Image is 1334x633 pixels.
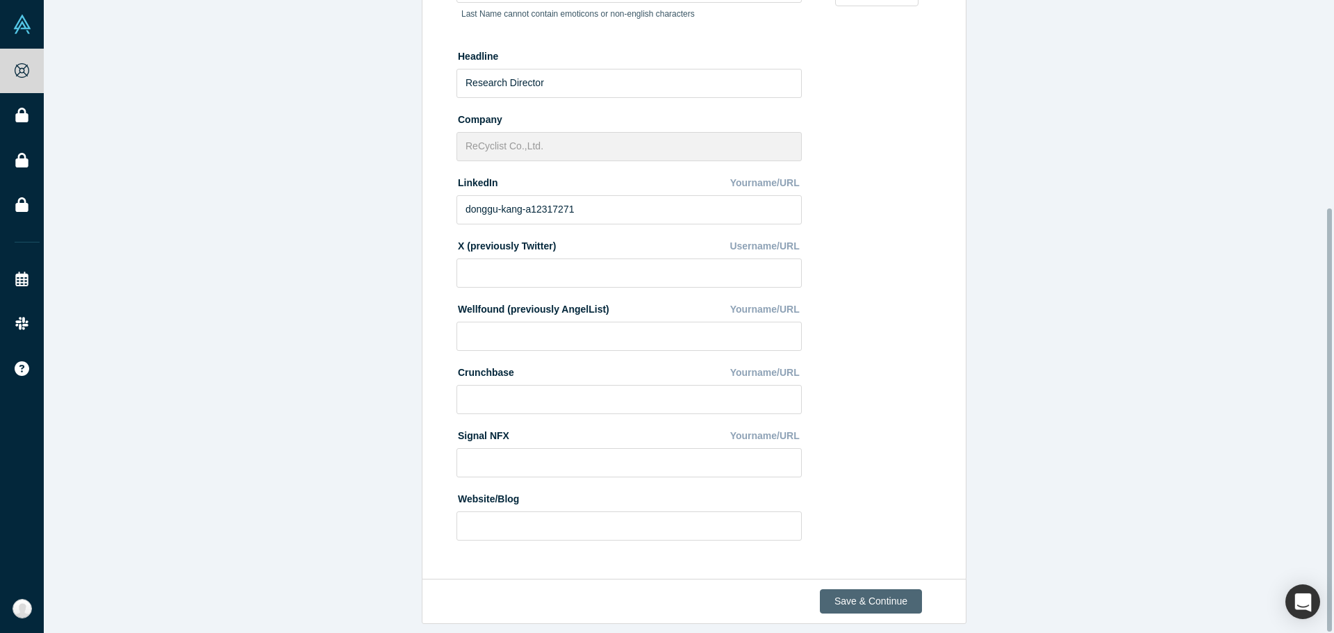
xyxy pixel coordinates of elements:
div: Yourname/URL [730,361,802,385]
input: Partner, CEO [456,69,802,98]
div: Yourname/URL [730,297,802,322]
div: Yourname/URL [730,424,802,448]
div: Username/URL [730,234,802,258]
label: Company [456,108,802,127]
label: Headline [456,44,802,64]
img: Alchemist Vault Logo [13,15,32,34]
button: Save & Continue [820,589,922,614]
label: Wellfound (previously AngelList) [456,297,609,317]
div: Yourname/URL [730,171,802,195]
label: Crunchbase [456,361,514,380]
label: LinkedIn [456,171,498,190]
label: X (previously Twitter) [456,234,556,254]
img: Donggu Kang's Account [13,599,32,618]
p: Last Name cannot contain emoticons or non-english characters [461,8,797,20]
label: Website/Blog [456,487,519,507]
label: Signal NFX [456,424,509,443]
